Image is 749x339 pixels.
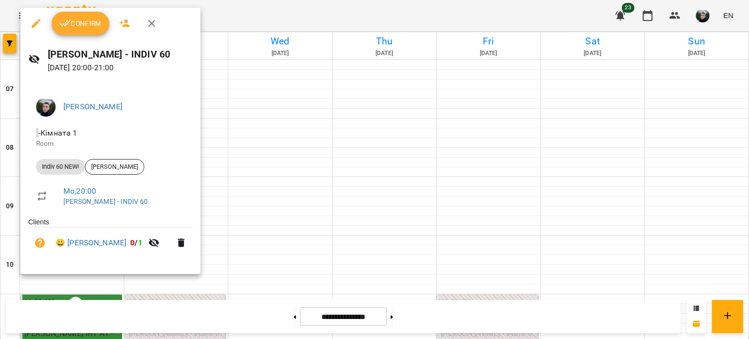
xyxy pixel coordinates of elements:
[85,159,144,175] div: [PERSON_NAME]
[130,238,135,247] span: 0
[56,237,126,249] a: 😀 [PERSON_NAME]
[36,128,79,138] span: - Кімната 1
[36,139,185,149] p: Room
[63,186,96,196] a: Mo , 20:00
[130,238,142,247] b: /
[48,47,193,62] h6: [PERSON_NAME] - INDIV 60
[36,162,85,171] span: Indiv 60 NEW!
[63,102,122,111] a: [PERSON_NAME]
[138,238,142,247] span: 1
[63,198,148,205] a: [PERSON_NAME] - INDIV 60
[59,18,101,29] span: Confirm
[85,162,144,171] span: [PERSON_NAME]
[36,97,56,117] img: 75593303c903e315ad3d4d5911cca2f4.jpg
[28,217,193,262] ul: Clients
[28,231,52,255] button: Unpaid. Bill the attendance?
[48,62,193,74] p: [DATE] 20:00 - 21:00
[52,12,109,35] button: Confirm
